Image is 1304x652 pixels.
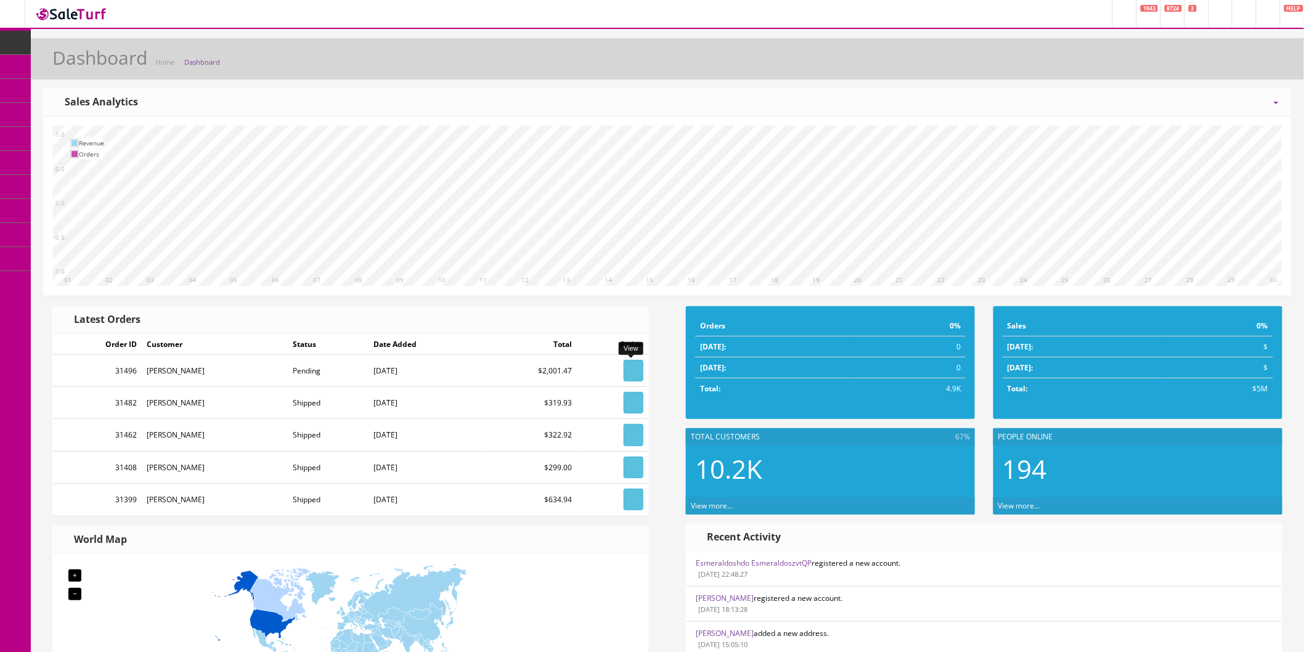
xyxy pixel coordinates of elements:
li: registered a new account. [687,586,1282,622]
div: Total Customers [686,428,975,446]
td: 31408 [53,451,142,483]
h1: Dashboard [52,47,147,68]
td: Shipped [288,387,369,419]
span: HELP [1284,5,1303,12]
h3: Latest Orders [65,314,141,325]
td: $634.94 [483,483,577,515]
a: View more... [691,500,733,511]
td: Customer [142,334,288,355]
td: Total [483,334,577,355]
strong: [DATE]: [1008,362,1033,373]
td: 0% [1161,316,1273,336]
td: Date Added [369,334,483,355]
td: $322.92 [483,419,577,451]
strong: [DATE]: [700,362,726,373]
td: Orders [79,149,104,160]
td: 0% [855,316,966,336]
h2: 194 [1003,455,1273,483]
h3: World Map [65,534,127,545]
span: 3 [1189,5,1197,12]
td: [DATE] [369,483,483,515]
td: $299.00 [483,451,577,483]
h3: Recent Activity [699,532,781,543]
a: View more... [998,500,1040,511]
a: [PERSON_NAME] [696,593,754,603]
div: View [619,342,643,355]
td: [PERSON_NAME] [142,451,288,483]
td: $ [1161,336,1273,357]
strong: Total: [700,383,720,394]
td: Sales [1003,316,1161,336]
td: [PERSON_NAME] [142,387,288,419]
td: 4.9K [855,378,966,399]
strong: Total: [1008,383,1028,394]
td: Orders [695,316,855,336]
td: 31496 [53,355,142,387]
td: Action [577,334,648,355]
td: [PERSON_NAME] [142,483,288,515]
td: Revenue [79,137,104,149]
span: 1943 [1141,5,1158,12]
td: [PERSON_NAME] [142,355,288,387]
td: 0 [855,336,966,357]
a: Esmeraldoshdo EsmeraldoszvtQP [696,558,812,568]
strong: [DATE]: [700,341,726,352]
div: + [68,569,81,582]
small: [DATE] 15:05:10 [696,640,748,649]
span: 8724 [1165,5,1182,12]
td: $2,001.47 [483,355,577,387]
td: 31462 [53,419,142,451]
td: Status [288,334,369,355]
td: Pending [288,355,369,387]
td: [DATE] [369,355,483,387]
td: [DATE] [369,451,483,483]
td: [DATE] [369,387,483,419]
div: People Online [993,428,1282,446]
td: Order ID [53,334,142,355]
td: $ [1161,357,1273,378]
small: [DATE] 18:13:28 [696,605,748,614]
small: [DATE] 22:48:27 [696,569,748,579]
a: Dashboard [184,57,220,67]
strong: [DATE]: [1008,341,1033,352]
td: $319.93 [483,387,577,419]
td: 0 [855,357,966,378]
h2: 10.2K [695,455,966,483]
li: registered a new account. [687,552,1282,587]
td: Shipped [288,419,369,451]
h3: Sales Analytics [56,97,138,108]
td: 31482 [53,387,142,419]
a: Home [155,57,174,67]
td: Shipped [288,483,369,515]
td: 31399 [53,483,142,515]
a: [PERSON_NAME] [696,628,754,638]
img: SaleTurf [35,6,108,22]
td: $5M [1161,378,1273,399]
td: [DATE] [369,419,483,451]
td: Shipped [288,451,369,483]
span: 67% [953,431,970,442]
div: − [68,588,81,600]
td: [PERSON_NAME] [142,419,288,451]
